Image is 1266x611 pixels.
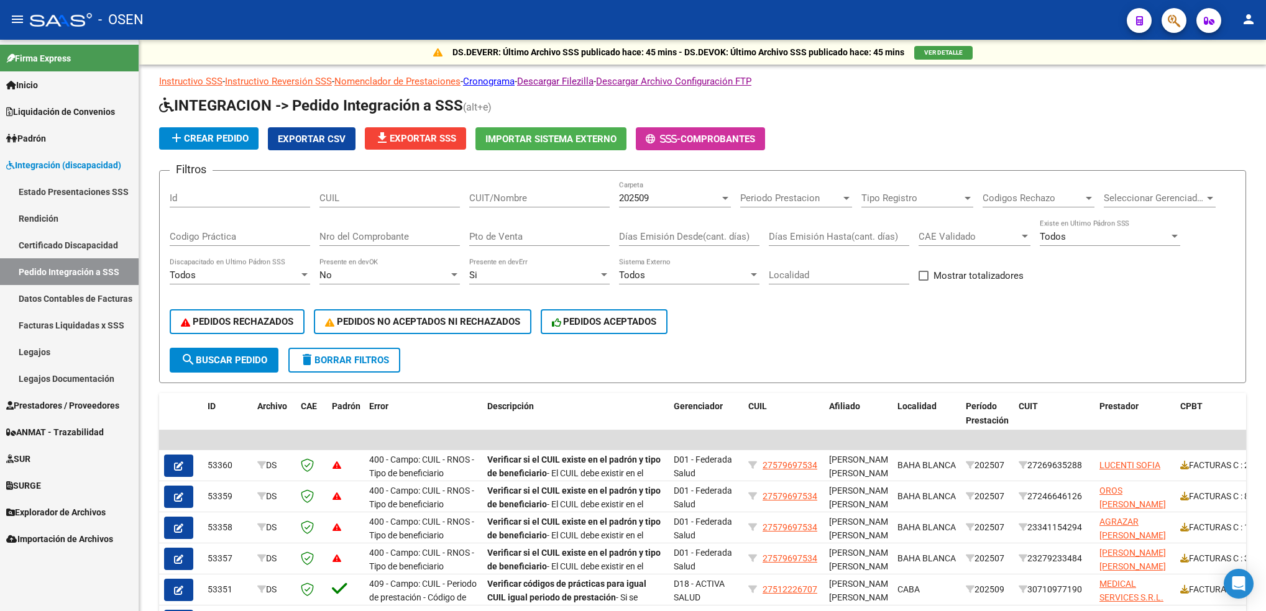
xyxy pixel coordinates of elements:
span: CUIL [748,401,767,411]
span: [PERSON_NAME], [PERSON_NAME] [829,579,897,603]
span: [PERSON_NAME] [PERSON_NAME] [829,517,896,541]
strong: Verificar si el CUIL existe en el padrón y tipo de beneficiario [487,517,661,541]
span: BAH­A BLANCA [897,491,956,501]
div: DS [257,458,291,473]
button: VER DETALLE [914,46,973,60]
span: CAE [301,401,317,411]
span: 400 - Campo: CUIL - RNOS - Tipo de beneficiario [369,486,474,510]
div: 27269635288 [1019,458,1089,473]
div: 53360 [208,458,247,473]
span: Si [469,269,477,281]
div: 23279233484 [1019,551,1089,566]
span: Liquidación de Convenios [6,105,115,119]
span: 27579697534 [763,460,817,470]
span: Tipo Registro [861,192,962,204]
span: - [646,134,681,145]
span: - El CUIL debe existir en el padrón de la Obra Social, y no debe ser del tipo beneficiario adhere... [487,486,661,552]
span: BAH­A BLANCA [897,553,956,563]
button: Exportar CSV [268,127,355,150]
span: Localidad [897,401,937,411]
p: - - - - - [159,75,1246,88]
span: Firma Express [6,52,71,65]
a: Instructivo SSS [159,76,222,87]
span: 400 - Campo: CUIL - RNOS - Tipo de beneficiario [369,455,474,479]
span: CPBT [1180,401,1203,411]
span: BAH­A BLANCA [897,522,956,532]
div: 202507 [966,489,1009,504]
mat-icon: file_download [375,130,390,145]
span: BAH­A BLANCA [897,460,956,470]
div: 53358 [208,520,247,535]
strong: Verificar códigos de prácticas para igual CUIL igual periodo de prestación [487,579,646,603]
span: Gerenciador [674,401,723,411]
button: Exportar SSS [365,127,466,150]
span: Todos [619,269,645,281]
a: Instructivo Reversión SSS [225,76,332,87]
span: [PERSON_NAME] [PERSON_NAME] [829,455,896,479]
span: D18 - ACTIVA SALUD [674,579,725,603]
span: [PERSON_NAME] [PERSON_NAME] [1099,548,1166,572]
span: LUCENTI SOFIA [1099,460,1160,470]
datatable-header-cell: Archivo [252,393,296,448]
span: Exportar CSV [278,134,346,145]
div: DS [257,582,291,597]
div: 53359 [208,489,247,504]
datatable-header-cell: CUIL [743,393,824,448]
span: Descripción [487,401,534,411]
datatable-header-cell: CAE [296,393,327,448]
span: Codigos Rechazo [983,192,1083,204]
span: [PERSON_NAME] [PERSON_NAME] [829,486,896,510]
span: Importar Sistema Externo [485,134,617,145]
span: ANMAT - Trazabilidad [6,425,104,439]
span: (alt+e) [463,101,492,113]
span: 27579697534 [763,522,817,532]
span: MEDICAL SERVICES S.R.L. [1099,579,1163,603]
datatable-header-cell: ID [203,393,252,448]
span: SURGE [6,479,41,492]
div: 27246646126 [1019,489,1089,504]
span: Comprobantes [681,134,755,145]
datatable-header-cell: Padrón [327,393,364,448]
button: PEDIDOS ACEPTADOS [541,309,668,334]
strong: Verificar si el CUIL existe en el padrón y tipo de beneficiario [487,455,661,479]
span: PEDIDOS RECHAZADOS [181,316,293,327]
p: DS.DEVERR: Último Archivo SSS publicado hace: 45 mins - DS.DEVOK: Último Archivo SSS publicado ha... [452,45,904,59]
span: Exportar SSS [375,133,456,144]
div: 53357 [208,551,247,566]
mat-icon: delete [300,352,314,367]
div: DS [257,520,291,535]
div: DS [257,551,291,566]
a: Cronograma [463,76,515,87]
span: Importación de Archivos [6,532,113,546]
span: CAE Validado [919,231,1019,242]
strong: Verificar si el CUIL existe en el padrón y tipo de beneficiario [487,486,661,510]
strong: Verificar si el CUIL existe en el padrón y tipo de beneficiario [487,548,661,572]
span: CUIT [1019,401,1038,411]
button: Crear Pedido [159,127,259,150]
div: 202509 [966,582,1009,597]
mat-icon: menu [10,12,25,27]
span: OROS [PERSON_NAME] [1099,486,1166,510]
div: 202507 [966,520,1009,535]
span: Padrón [6,132,46,145]
mat-icon: search [181,352,196,367]
span: Explorador de Archivos [6,505,106,519]
button: Buscar Pedido [170,348,278,373]
span: Inicio [6,78,38,92]
span: 27512226707 [763,584,817,594]
span: CABA [897,584,920,594]
datatable-header-cell: Gerenciador [669,393,743,448]
a: Nomenclador de Prestaciones [334,76,461,87]
span: PEDIDOS NO ACEPTADOS NI RECHAZADOS [325,316,520,327]
span: D01 - Federada Salud [674,517,732,541]
span: D01 - Federada Salud [674,486,732,510]
span: Mostrar totalizadores [933,268,1024,283]
span: Crear Pedido [169,133,249,144]
div: 23341154294 [1019,520,1089,535]
div: 30710977190 [1019,582,1089,597]
div: 53351 [208,582,247,597]
datatable-header-cell: Localidad [892,393,961,448]
span: VER DETALLE [924,49,963,56]
div: 202507 [966,458,1009,473]
datatable-header-cell: Error [364,393,482,448]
